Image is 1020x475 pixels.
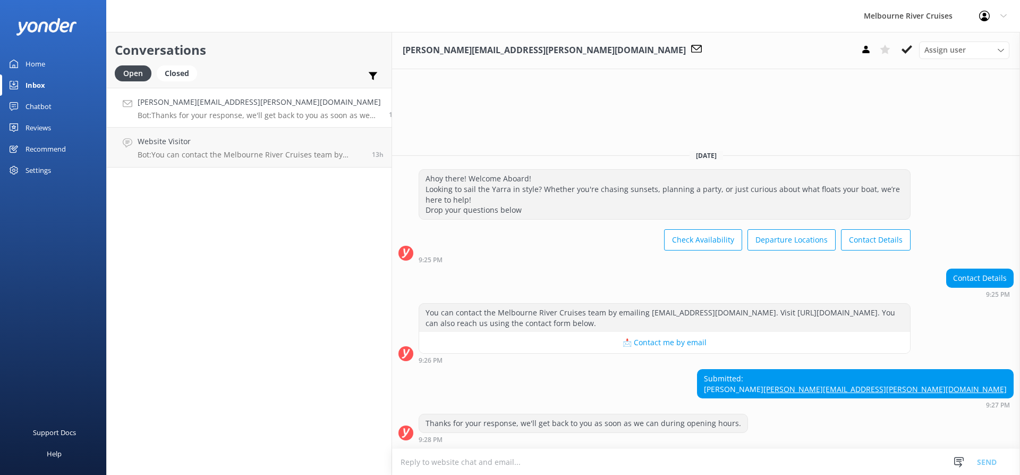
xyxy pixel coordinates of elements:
button: Check Availability [664,229,742,251]
img: yonder-white-logo.png [16,18,77,36]
div: Closed [157,65,197,81]
div: Assign User [919,41,1009,59]
div: Reviews [25,117,51,138]
div: Home [25,53,45,74]
span: [DATE] [690,151,723,160]
span: Aug 28 2025 07:45pm (UTC +10:00) Australia/Sydney [372,150,384,159]
div: Aug 28 2025 09:25pm (UTC +10:00) Australia/Sydney [419,256,911,263]
h3: [PERSON_NAME][EMAIL_ADDRESS][PERSON_NAME][DOMAIN_NAME] [403,44,686,57]
span: Assign user [924,44,966,56]
p: Bot: You can contact the Melbourne River Cruises team by emailing [EMAIL_ADDRESS][DOMAIN_NAME]. V... [138,150,364,160]
button: Departure Locations [747,229,836,251]
strong: 9:28 PM [419,437,443,443]
div: You can contact the Melbourne River Cruises team by emailing [EMAIL_ADDRESS][DOMAIN_NAME]. Visit ... [419,304,910,332]
div: Aug 28 2025 09:25pm (UTC +10:00) Australia/Sydney [946,290,1014,298]
p: Bot: Thanks for your response, we'll get back to you as soon as we can during opening hours. [138,111,381,120]
button: 📩 Contact me by email [419,332,910,353]
div: Thanks for your response, we'll get back to you as soon as we can during opening hours. [419,414,747,432]
a: [PERSON_NAME][EMAIL_ADDRESS][PERSON_NAME][DOMAIN_NAME] [763,384,1007,394]
button: Contact Details [841,229,911,251]
div: Recommend [25,138,66,160]
strong: 9:26 PM [419,357,443,364]
a: Closed [157,67,202,79]
div: Open [115,65,151,81]
h4: [PERSON_NAME][EMAIL_ADDRESS][PERSON_NAME][DOMAIN_NAME] [138,96,381,108]
a: Open [115,67,157,79]
div: Help [47,443,62,464]
strong: 9:25 PM [419,257,443,263]
h2: Conversations [115,40,384,60]
a: Website VisitorBot:You can contact the Melbourne River Cruises team by emailing [EMAIL_ADDRESS][D... [107,128,392,168]
span: Aug 28 2025 09:27pm (UTC +10:00) Australia/Sydney [389,110,401,119]
div: Submitted: [PERSON_NAME] [698,370,1013,398]
div: Aug 28 2025 09:26pm (UTC +10:00) Australia/Sydney [419,356,911,364]
div: Aug 28 2025 09:27pm (UTC +10:00) Australia/Sydney [697,401,1014,409]
strong: 9:25 PM [986,291,1010,298]
div: Ahoy there! Welcome Aboard! Looking to sail the Yarra in style? Whether you're chasing sunsets, p... [419,170,910,219]
div: Aug 28 2025 09:28pm (UTC +10:00) Australia/Sydney [419,436,748,443]
a: [PERSON_NAME][EMAIL_ADDRESS][PERSON_NAME][DOMAIN_NAME]Bot:Thanks for your response, we'll get bac... [107,88,392,128]
h4: Website Visitor [138,136,364,147]
div: Chatbot [25,96,52,117]
div: Settings [25,160,51,181]
div: Support Docs [33,422,76,443]
strong: 9:27 PM [986,402,1010,409]
div: Inbox [25,74,45,96]
div: Contact Details [947,269,1013,287]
